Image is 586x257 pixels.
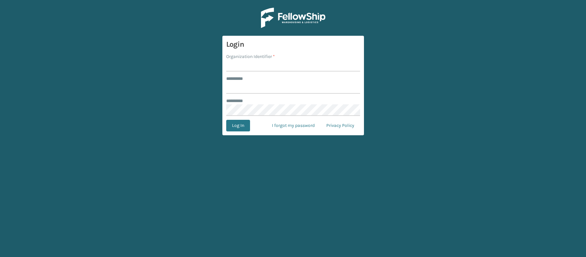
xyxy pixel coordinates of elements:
[261,8,325,28] img: Logo
[266,120,321,131] a: I forgot my password
[226,53,275,60] label: Organization Identifier
[226,40,360,49] h3: Login
[226,120,250,131] button: Log In
[321,120,360,131] a: Privacy Policy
